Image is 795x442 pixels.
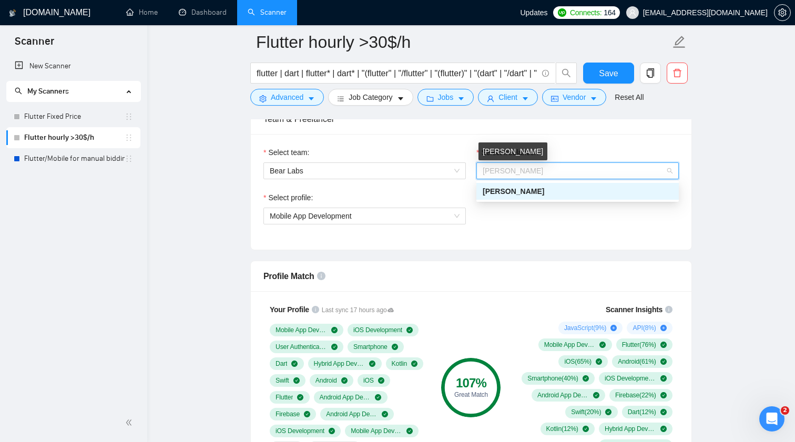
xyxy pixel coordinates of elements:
span: check-circle [660,426,667,432]
a: New Scanner [15,56,132,77]
span: idcard [551,95,558,102]
span: Flutter ( 76 %) [622,341,656,349]
span: check-circle [375,394,381,400]
span: caret-down [397,95,404,102]
button: barsJob Categorycaret-down [328,89,413,106]
button: setting [774,4,791,21]
a: Flutter hourly >30$/h [24,127,125,148]
span: holder [125,112,133,121]
span: check-circle [331,344,338,350]
span: check-circle [297,394,303,400]
span: check-circle [660,358,667,365]
iframe: Intercom live chat [759,406,784,431]
span: setting [259,95,267,102]
span: check-circle [583,426,589,432]
span: check-circle [304,411,310,417]
li: Flutter hourly >30$/h [6,127,140,148]
span: Dart ( 12 %) [628,408,656,416]
span: holder [125,133,133,142]
span: Smartphone ( 40 %) [527,374,578,383]
span: Kotlin [392,359,407,368]
span: check-circle [293,377,300,384]
span: check-circle [583,375,589,382]
img: logo [9,5,16,22]
input: Scanner name... [256,29,670,55]
span: Advanced [271,91,303,103]
span: API ( 8 %) [633,324,656,332]
span: iOS Development [353,326,402,334]
label: Select freelancer: [476,147,538,158]
button: idcardVendorcaret-down [542,89,606,106]
div: Great Match [441,392,501,398]
span: Firebase ( 22 %) [615,391,656,399]
span: User Authentication [276,343,327,351]
span: search [556,68,576,78]
span: My Scanners [27,87,69,96]
span: check-circle [406,428,413,434]
span: Android [315,376,337,385]
a: homeHome [126,8,158,17]
span: check-circle [341,377,348,384]
span: iOS Development [276,427,324,435]
span: copy [640,68,660,78]
span: Android ( 61 %) [618,357,656,366]
a: Flutter Fixed Price [24,106,125,127]
span: Job Category [349,91,392,103]
span: Dart [276,359,287,368]
span: [PERSON_NAME] [483,167,543,175]
button: delete [667,63,688,84]
span: 164 [604,7,615,18]
span: JavaScript ( 9 %) [564,324,606,332]
span: check-circle [605,409,611,415]
span: check-circle [593,392,599,398]
span: Android App Development ( 25 %) [537,391,589,399]
span: Select profile: [268,192,313,203]
span: check-circle [660,375,667,382]
div: [PERSON_NAME] [478,142,547,160]
span: check-circle [291,361,298,367]
a: dashboardDashboard [179,8,227,17]
span: caret-down [522,95,529,102]
span: edit [672,35,686,49]
span: check-circle [660,392,667,398]
button: search [556,63,577,84]
span: double-left [125,417,136,428]
span: Save [599,67,618,80]
span: plus-circle [610,325,617,331]
span: 2 [781,406,789,415]
span: caret-down [308,95,315,102]
input: Search Freelance Jobs... [257,67,537,80]
span: iOS ( 65 %) [564,357,592,366]
span: user [487,95,494,102]
span: Swift [276,376,289,385]
span: check-circle [660,409,667,415]
span: holder [125,155,133,163]
div: 107 % [441,377,501,389]
a: searchScanner [248,8,287,17]
span: check-circle [660,342,667,348]
span: Jobs [438,91,454,103]
span: My Scanners [15,87,69,96]
span: Mobile App Development [276,326,327,334]
span: user [629,9,636,16]
span: check-circle [392,344,398,350]
a: Flutter/Mobile for manual bidding [24,148,125,169]
span: check-circle [331,327,338,333]
li: Flutter Fixed Price [6,106,140,127]
li: New Scanner [6,56,140,77]
span: Smartphone [353,343,388,351]
img: upwork-logo.png [558,8,566,17]
span: delete [667,68,687,78]
li: Flutter/Mobile for manual bidding [6,148,140,169]
span: Mobile App Development [270,212,352,220]
span: folder [426,95,434,102]
span: Hybrid App Development [314,359,365,368]
span: caret-down [457,95,465,102]
a: setting [774,8,791,17]
span: bars [337,95,344,102]
span: check-circle [369,361,375,367]
span: Profile Match [263,272,314,281]
span: Client [498,91,517,103]
label: Select team: [263,147,309,158]
button: userClientcaret-down [478,89,538,106]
